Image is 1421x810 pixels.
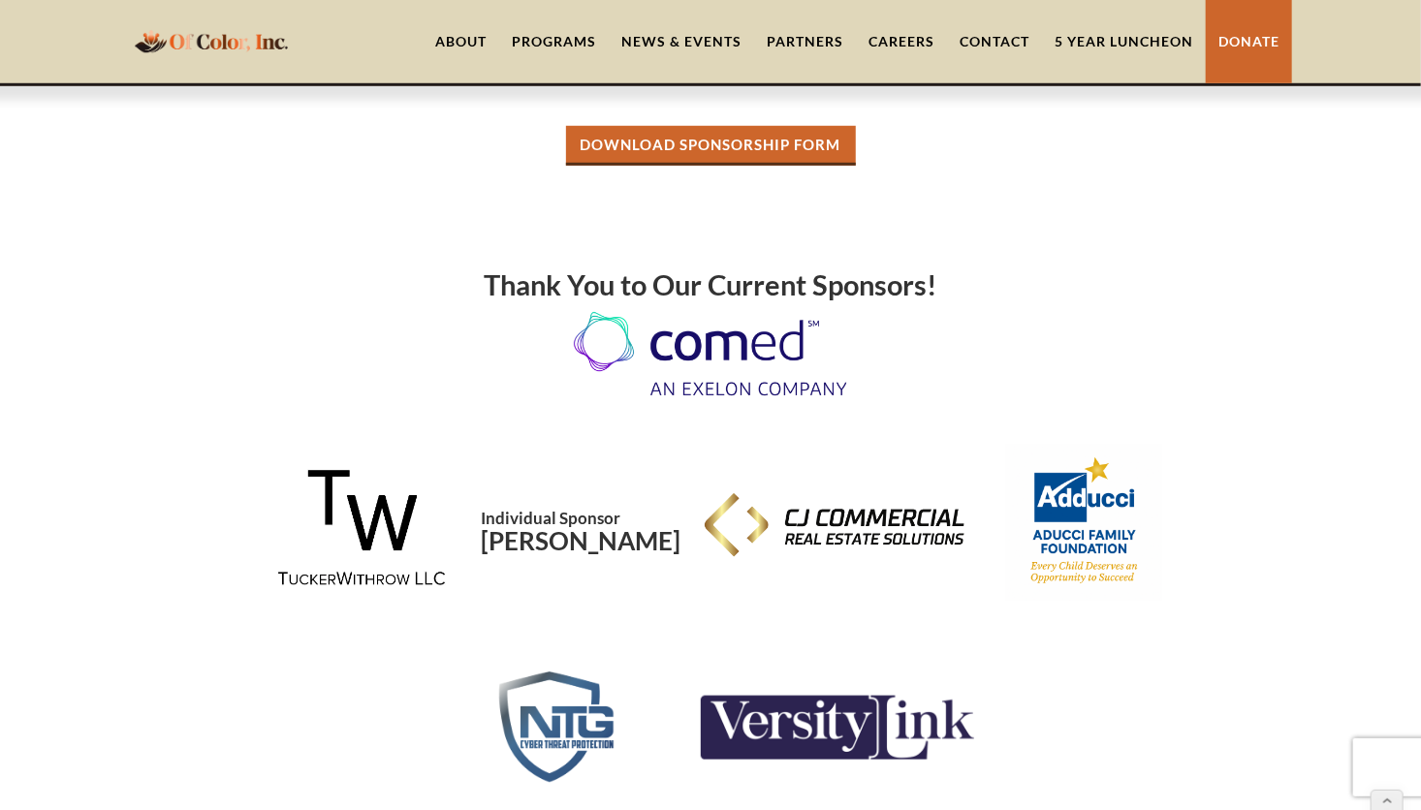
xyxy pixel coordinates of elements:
[481,508,620,528] span: Individual Sponsor
[512,32,596,51] div: Programs
[129,18,294,64] a: home
[481,502,680,554] h1: [PERSON_NAME]
[566,126,856,166] a: Download Sponsorship Form
[485,267,937,301] strong: Thank You to Our Current Sponsors!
